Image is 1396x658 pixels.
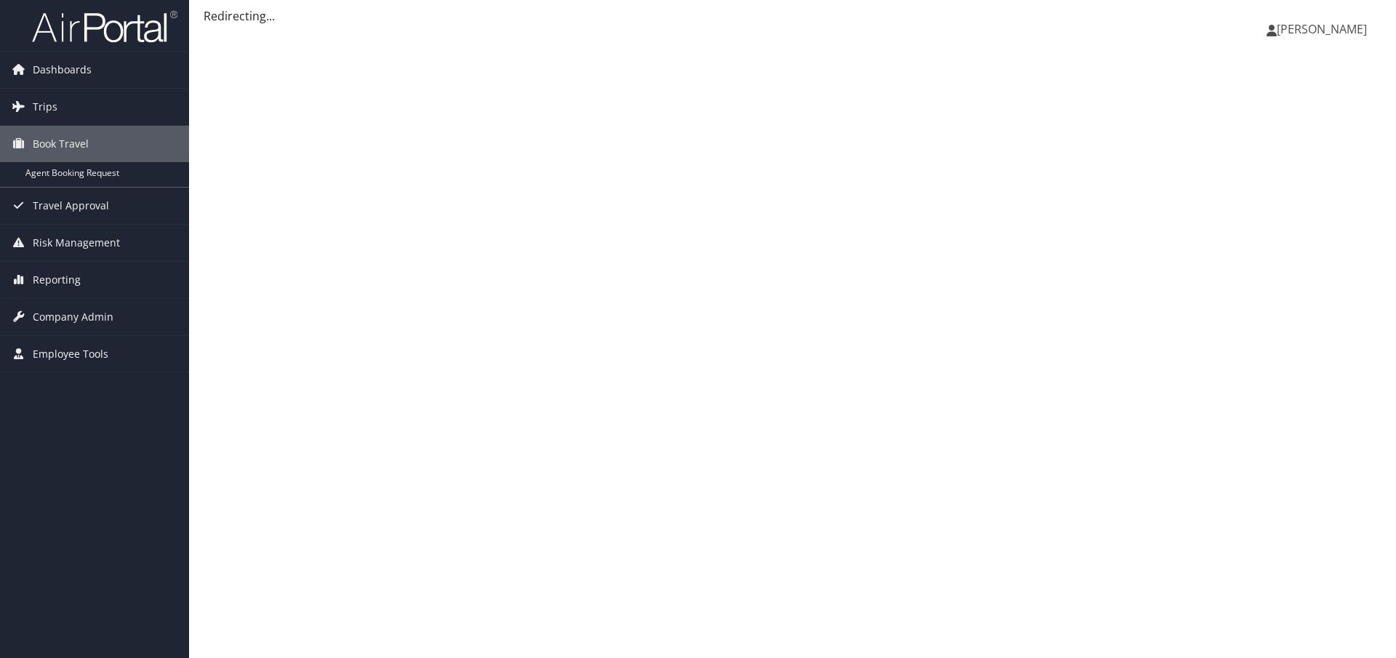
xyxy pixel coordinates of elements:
span: Dashboards [33,52,92,88]
span: Risk Management [33,225,120,261]
img: airportal-logo.png [32,9,177,44]
span: Employee Tools [33,336,108,372]
div: Redirecting... [204,7,1381,25]
a: [PERSON_NAME] [1267,7,1381,51]
span: Book Travel [33,126,89,162]
span: [PERSON_NAME] [1277,21,1367,37]
span: Travel Approval [33,188,109,224]
span: Reporting [33,262,81,298]
span: Company Admin [33,299,113,335]
span: Trips [33,89,57,125]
